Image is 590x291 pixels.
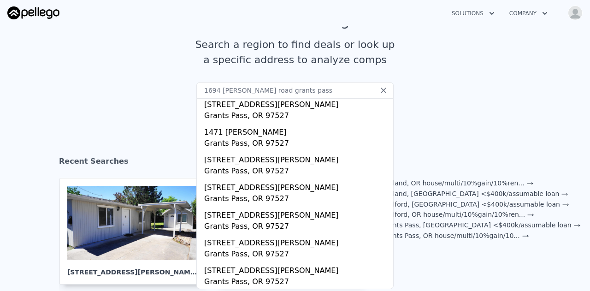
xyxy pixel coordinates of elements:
[204,95,389,110] div: [STREET_ADDRESS][PERSON_NAME]
[192,37,398,67] div: Search a region to find deals or look up a specific address to analyze comps
[67,260,199,277] div: [STREET_ADDRESS][PERSON_NAME] , Medford
[204,110,389,123] div: Grants Pass, OR 97527
[204,138,389,151] div: Grants Pass, OR 97527
[381,190,569,197] a: Ashland, [GEOGRAPHIC_DATA] <$400k/assumable loan
[196,82,394,99] input: Search an address or region...
[204,193,389,206] div: Grants Pass, OR 97527
[204,151,389,166] div: [STREET_ADDRESS][PERSON_NAME]
[7,6,59,19] img: Pellego
[204,206,389,221] div: [STREET_ADDRESS][PERSON_NAME]
[204,234,389,249] div: [STREET_ADDRESS][PERSON_NAME]
[204,166,389,178] div: Grants Pass, OR 97527
[381,211,534,218] a: Medford, OR house/multi/10%gain/10%ren...
[204,261,389,276] div: [STREET_ADDRESS][PERSON_NAME]
[381,232,529,239] a: Grants Pass, OR house/multi/10%gain/10...
[381,201,569,208] a: Medford, [GEOGRAPHIC_DATA] <$400k/assumable loan
[444,5,502,22] button: Solutions
[381,179,534,187] a: Ashland, OR house/multi/10%gain/10%ren...
[204,178,389,193] div: [STREET_ADDRESS][PERSON_NAME]
[568,6,583,20] img: avatar
[502,5,555,22] button: Company
[204,221,389,234] div: Grants Pass, OR 97527
[204,276,389,289] div: Grants Pass, OR 97527
[381,221,581,229] a: Grants Pass, [GEOGRAPHIC_DATA] <$400k/assumable loan
[59,178,214,285] a: [STREET_ADDRESS][PERSON_NAME], Medford
[204,249,389,261] div: Grants Pass, OR 97527
[59,148,531,178] div: Recent Searches
[204,123,389,138] div: 1471 [PERSON_NAME]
